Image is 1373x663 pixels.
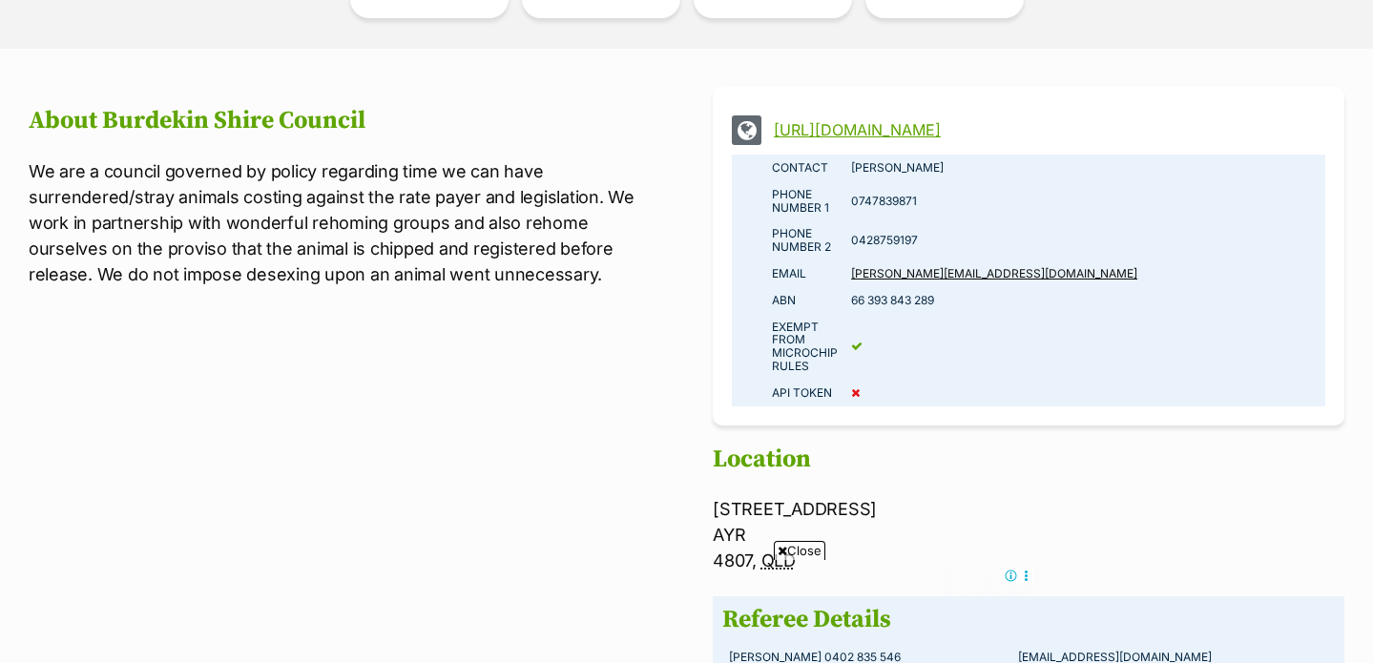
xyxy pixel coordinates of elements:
[713,525,745,545] span: AYR
[732,287,844,314] td: ABN
[340,568,1034,653] iframe: Advertisement
[713,550,757,570] span: 4807,
[732,155,844,181] td: Contact
[732,314,844,380] td: Exempt from microchip rules
[732,380,844,406] td: API Token
[844,220,1325,260] td: 0428759197
[844,287,1325,314] td: 66 393 843 289
[713,445,1344,474] h2: Location
[29,107,660,135] h2: About Burdekin Shire Council
[851,266,1137,280] a: [PERSON_NAME][EMAIL_ADDRESS][DOMAIN_NAME]
[774,541,825,560] span: Close
[732,220,844,260] td: Phone number 2
[774,121,1318,138] a: [URL][DOMAIN_NAME]
[732,181,844,221] td: Phone number 1
[29,158,660,287] p: We are a council governed by policy regarding time we can have surrendered/stray animals costing ...
[844,155,1325,181] td: [PERSON_NAME]
[732,260,844,287] td: Email
[713,499,877,519] span: [STREET_ADDRESS]
[761,550,796,570] abbr: Queensland
[844,181,1325,221] td: 0747839871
